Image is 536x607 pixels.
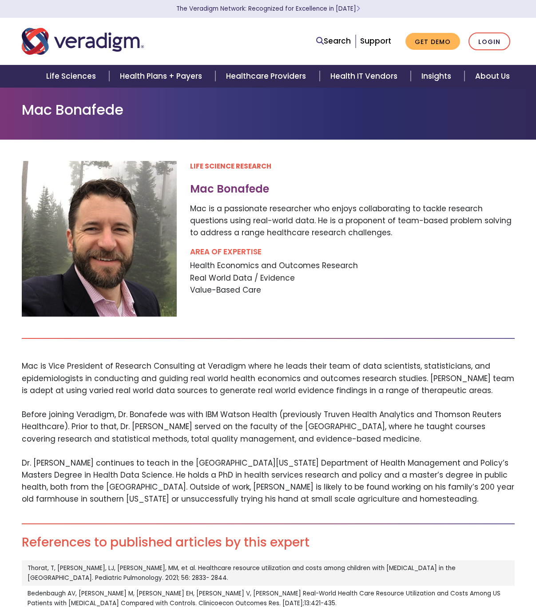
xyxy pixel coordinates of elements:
a: Health Plans + Payers [109,65,215,88]
a: The Veradigm Network: Recognized for Excellence in [DATE]Learn More [176,4,360,13]
h1: Mac Bonafede [22,101,515,118]
a: Healthcare Providers [215,65,319,88]
a: Login [469,32,510,51]
a: Search [316,35,351,47]
h3: Mac Bonafede [190,183,514,196]
span: Life Science Research [190,161,275,172]
a: Health IT Vendors [320,65,411,88]
a: Get Demo [405,33,460,50]
h2: References to published articles by this expert [22,535,515,550]
span: Value-Based Care [190,284,514,296]
li: Thorat, T, [PERSON_NAME], LJ, [PERSON_NAME], MM, et al. Healthcare resource utilization and costs... [22,560,515,586]
span: Health Economics and Outcomes Research [190,260,514,272]
img: Veradigm logo [22,27,144,56]
a: Insights [411,65,465,88]
a: Support [360,36,391,46]
span: Real World Data / Evidence [190,272,514,284]
a: Life Sciences [36,65,109,88]
p: Mac is Vice President of Research Consulting at Veradigm where he leads their team of data scient... [22,360,515,505]
p: AREA OF EXPERTISE [190,246,514,258]
span: Learn More [356,4,360,13]
a: About Us [465,65,520,88]
p: Mac is a passionate researcher who enjoys collaborating to tackle research questions using real-w... [190,203,514,239]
